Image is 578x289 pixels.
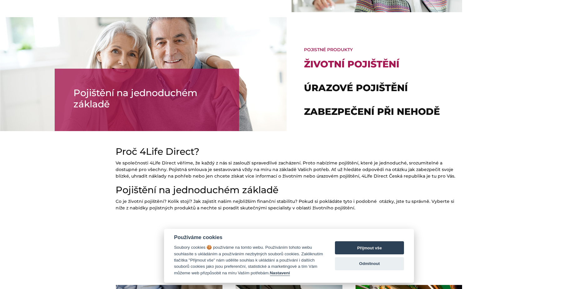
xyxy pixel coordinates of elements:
[116,184,462,196] h2: Pojištění na jednoduchém základě
[116,160,462,179] p: Ve společnosti 4Life Direct věříme, že každý z nás si zaslouží spravedlivé zacházení. Proto nabíz...
[116,146,462,157] h2: Proč 4Life Direct?
[304,47,573,52] h5: Pojistné produkty
[174,244,323,276] div: Soubory cookies 🍪 používáme na tomto webu. Používáním tohoto webu souhlasíte s ukládáním a použív...
[304,106,440,117] a: Zabezpečení při nehodě
[116,262,462,270] h4: Nejnovější články na našem Blogu
[304,82,408,94] a: Úrazové pojištění
[73,87,220,110] h2: Pojištění na jednoduchém základě
[335,241,404,254] button: Přijmout vše
[335,257,404,270] button: Odmítnout
[304,58,399,70] a: Životní pojištění
[174,234,323,241] div: Používáme cookies
[270,271,290,276] button: Nastavení
[116,254,462,259] h5: BLOG
[116,198,462,211] p: Co je životní pojištění? Kolik stojí? Jak zajistit našim nejbližším finanční stabilitu? Pokud si ...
